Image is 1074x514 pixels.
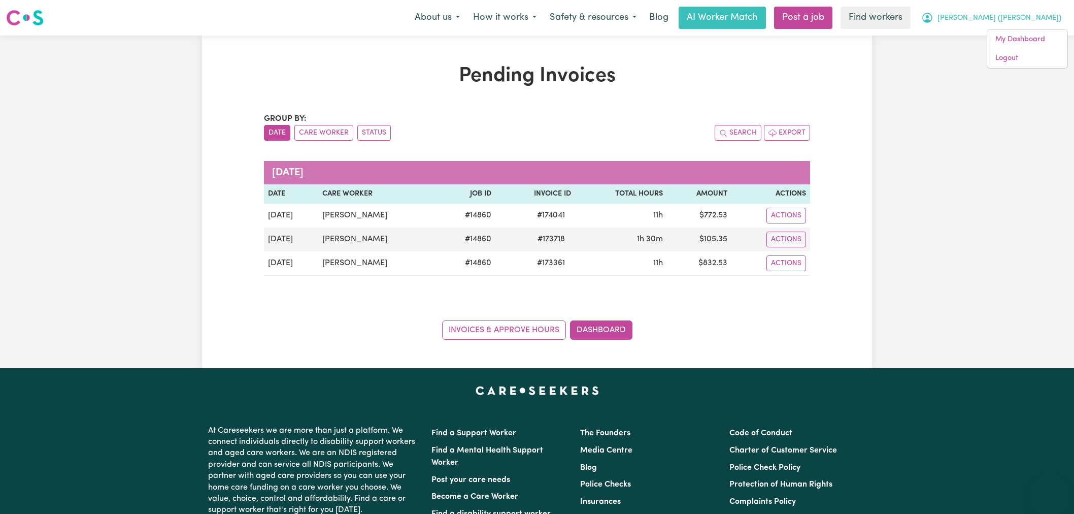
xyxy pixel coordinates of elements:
[264,64,810,88] h1: Pending Invoices
[841,7,911,29] a: Find workers
[357,125,391,141] button: sort invoices by paid status
[766,232,806,247] button: Actions
[431,429,516,437] a: Find a Support Worker
[987,29,1068,69] div: My Account
[531,209,571,221] span: # 174041
[729,464,800,472] a: Police Check Policy
[764,125,810,141] button: Export
[729,480,832,489] a: Protection of Human Rights
[731,184,810,204] th: Actions
[531,257,571,269] span: # 173361
[439,251,495,276] td: # 14860
[987,49,1067,68] a: Logout
[294,125,353,141] button: sort invoices by care worker
[667,228,731,251] td: $ 105.35
[466,7,543,28] button: How it works
[729,429,792,437] a: Code of Conduct
[580,480,631,489] a: Police Checks
[915,7,1068,28] button: My Account
[667,251,731,276] td: $ 832.53
[1033,473,1066,506] iframe: Button to launch messaging window
[264,228,318,251] td: [DATE]
[439,228,495,251] td: # 14860
[580,464,597,472] a: Blog
[318,228,439,251] td: [PERSON_NAME]
[937,13,1061,24] span: [PERSON_NAME] ([PERSON_NAME])
[766,255,806,271] button: Actions
[653,259,663,267] span: 11 hours
[431,446,543,467] a: Find a Mental Health Support Worker
[408,7,466,28] button: About us
[580,429,630,437] a: The Founders
[476,387,599,395] a: Careseekers home page
[442,320,566,340] a: Invoices & Approve Hours
[679,7,766,29] a: AI Worker Match
[439,184,495,204] th: Job ID
[264,251,318,276] td: [DATE]
[6,6,44,29] a: Careseekers logo
[729,446,837,455] a: Charter of Customer Service
[715,125,761,141] button: Search
[318,251,439,276] td: [PERSON_NAME]
[580,498,621,506] a: Insurances
[264,161,810,184] caption: [DATE]
[575,184,667,204] th: Total Hours
[766,208,806,223] button: Actions
[580,446,632,455] a: Media Centre
[987,30,1067,49] a: My Dashboard
[774,7,832,29] a: Post a job
[318,184,439,204] th: Care Worker
[667,204,731,228] td: $ 772.53
[264,125,290,141] button: sort invoices by date
[729,498,796,506] a: Complaints Policy
[439,204,495,228] td: # 14860
[318,204,439,228] td: [PERSON_NAME]
[531,233,571,245] span: # 173718
[653,211,663,219] span: 11 hours
[431,493,518,501] a: Become a Care Worker
[637,235,663,243] span: 1 hour 30 minutes
[431,476,510,484] a: Post your care needs
[6,9,44,27] img: Careseekers logo
[264,184,318,204] th: Date
[570,320,632,340] a: Dashboard
[543,7,643,28] button: Safety & resources
[667,184,731,204] th: Amount
[264,204,318,228] td: [DATE]
[643,7,675,29] a: Blog
[495,184,575,204] th: Invoice ID
[264,115,307,123] span: Group by:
